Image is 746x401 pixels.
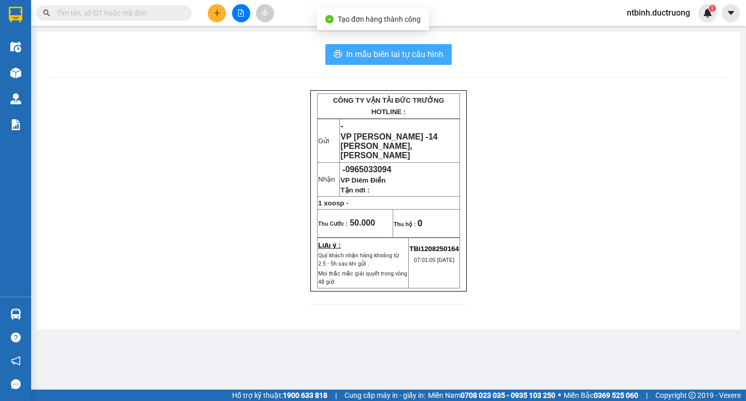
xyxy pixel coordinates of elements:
span: Nhận [318,175,335,183]
span: 07:01:05 [DATE] [414,257,454,263]
img: solution-icon [10,119,21,130]
span: In mẫu biên lai tự cấu hình [346,48,443,61]
img: qr-code [425,265,443,284]
strong: CÔNG TY VẬN TẢI ĐỨC TRƯỞNG [333,96,444,104]
span: caret-down [726,8,736,18]
sup: 1 [709,5,716,12]
span: file-add [237,9,245,17]
img: warehouse-icon [10,67,21,78]
img: warehouse-icon [10,93,21,104]
span: VP Diêm Điền [340,176,385,184]
span: Tạo đơn hàng thành công [338,15,421,23]
span: ntbinh.ductruong [619,6,698,19]
button: caret-down [722,4,740,22]
span: question-circle [11,333,21,342]
span: Quý khách nhận hàng khoảng từ 2.5 - 5h sau khi gửi . [318,252,399,267]
span: 50.000 [350,218,375,227]
span: 0965033094 [345,165,391,174]
input: Tìm tên, số ĐT hoặc mã đơn [57,7,179,19]
button: aim [256,4,274,22]
span: copyright [688,392,696,399]
span: Hỗ trợ kỹ thuật: [232,390,327,401]
span: - [340,121,343,130]
span: Gửi [318,137,329,145]
span: | [646,390,648,401]
span: check-circle [325,15,334,23]
span: - [342,165,391,174]
span: 1 xoosp - [318,199,349,207]
span: Miền Nam [428,390,555,401]
span: plus [213,9,221,17]
span: TBi1208250164 [409,245,459,253]
span: 1 [710,5,714,12]
span: printer [334,50,342,60]
button: file-add [232,4,250,22]
img: warehouse-icon [10,309,21,320]
span: Cung cấp máy in - giấy in: [345,390,425,401]
strong: 0708 023 035 - 0935 103 250 [461,391,555,399]
img: logo-vxr [9,7,22,22]
strong: Lưu ý : [318,241,341,249]
strong: Thu hộ : [394,221,416,227]
img: icon-new-feature [703,8,712,18]
span: search [43,9,50,17]
span: Tận nơi : [340,186,369,194]
button: plus [208,4,226,22]
span: aim [261,9,268,17]
strong: 0369 525 060 [594,391,638,399]
span: message [11,379,21,389]
span: Miền Bắc [564,390,638,401]
span: VP [PERSON_NAME] - [340,132,437,160]
strong: HOTLINE : [371,108,406,116]
span: Thu Cước : [318,220,348,227]
span: | [335,390,337,401]
span: 14 [PERSON_NAME], [PERSON_NAME] [340,132,437,160]
span: notification [11,356,21,366]
img: warehouse-icon [10,42,21,52]
span: ⚪️ [558,393,561,397]
button: printerIn mẫu biên lai tự cấu hình [325,44,452,65]
span: 0 [418,218,422,228]
span: Mọi thắc mắc giải quyết trong vòng 48 giờ. [318,270,407,285]
strong: 1900 633 818 [283,391,327,399]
